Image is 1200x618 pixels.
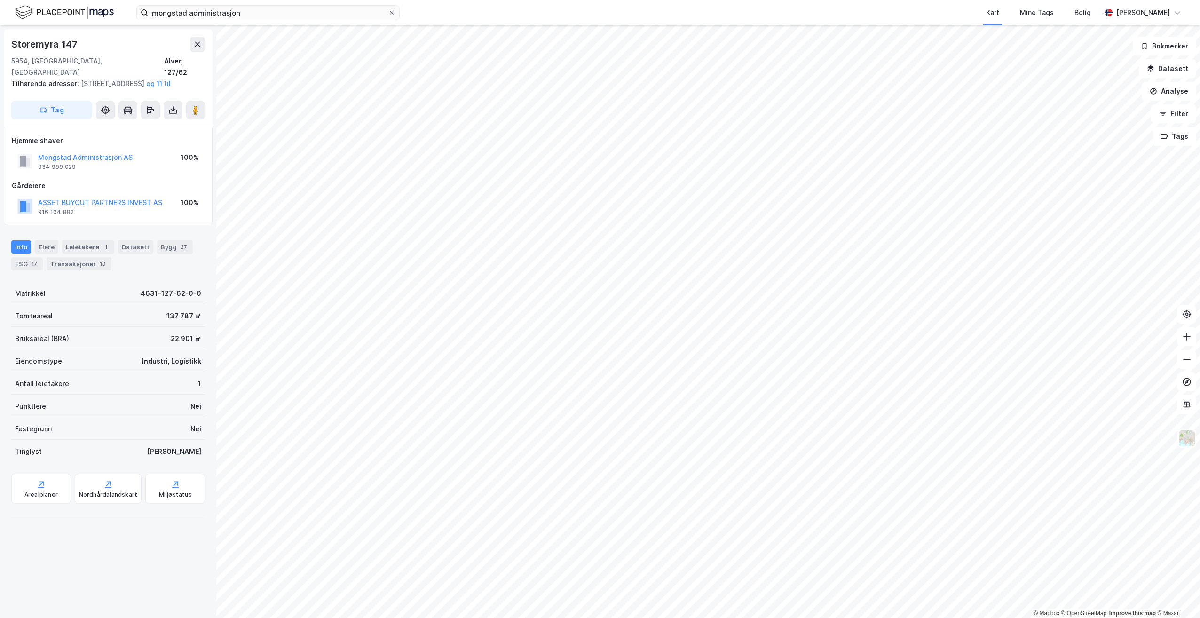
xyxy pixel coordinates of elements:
[159,491,192,499] div: Miljøstatus
[181,197,199,208] div: 100%
[1074,7,1091,18] div: Bolig
[11,37,79,52] div: Storemyra 147
[157,240,193,254] div: Bygg
[147,446,201,457] div: [PERSON_NAME]
[1151,104,1196,123] button: Filter
[15,401,46,412] div: Punktleie
[12,135,205,146] div: Hjemmelshaver
[38,163,76,171] div: 934 999 029
[98,259,108,269] div: 10
[1020,7,1054,18] div: Mine Tags
[1109,610,1156,617] a: Improve this map
[1116,7,1170,18] div: [PERSON_NAME]
[171,333,201,344] div: 22 901 ㎡
[179,242,189,252] div: 27
[11,78,197,89] div: [STREET_ADDRESS]
[148,6,388,20] input: Søk på adresse, matrikkel, gårdeiere, leietakere eller personer
[1139,59,1196,78] button: Datasett
[15,378,69,389] div: Antall leietakere
[11,240,31,254] div: Info
[142,356,201,367] div: Industri, Logistikk
[15,423,52,435] div: Festegrunn
[1142,82,1196,101] button: Analyse
[141,288,201,299] div: 4631-127-62-0-0
[38,208,74,216] div: 916 164 882
[190,401,201,412] div: Nei
[15,333,69,344] div: Bruksareal (BRA)
[1133,37,1196,55] button: Bokmerker
[15,310,53,322] div: Tomteareal
[15,356,62,367] div: Eiendomstype
[15,288,46,299] div: Matrikkel
[35,240,58,254] div: Eiere
[986,7,999,18] div: Kart
[181,152,199,163] div: 100%
[1034,610,1059,617] a: Mapbox
[1153,127,1196,146] button: Tags
[164,55,205,78] div: Alver, 127/62
[62,240,114,254] div: Leietakere
[166,310,201,322] div: 137 787 ㎡
[15,446,42,457] div: Tinglyst
[1153,573,1200,618] iframe: Chat Widget
[15,4,114,21] img: logo.f888ab2527a4732fd821a326f86c7f29.svg
[190,423,201,435] div: Nei
[24,491,58,499] div: Arealplaner
[118,240,153,254] div: Datasett
[12,180,205,191] div: Gårdeiere
[1178,429,1196,447] img: Z
[11,257,43,270] div: ESG
[11,79,81,87] span: Tilhørende adresser:
[1061,610,1107,617] a: OpenStreetMap
[198,378,201,389] div: 1
[79,491,138,499] div: Nordhårdalandskart
[101,242,111,252] div: 1
[30,259,39,269] div: 17
[47,257,111,270] div: Transaksjoner
[11,101,92,119] button: Tag
[11,55,164,78] div: 5954, [GEOGRAPHIC_DATA], [GEOGRAPHIC_DATA]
